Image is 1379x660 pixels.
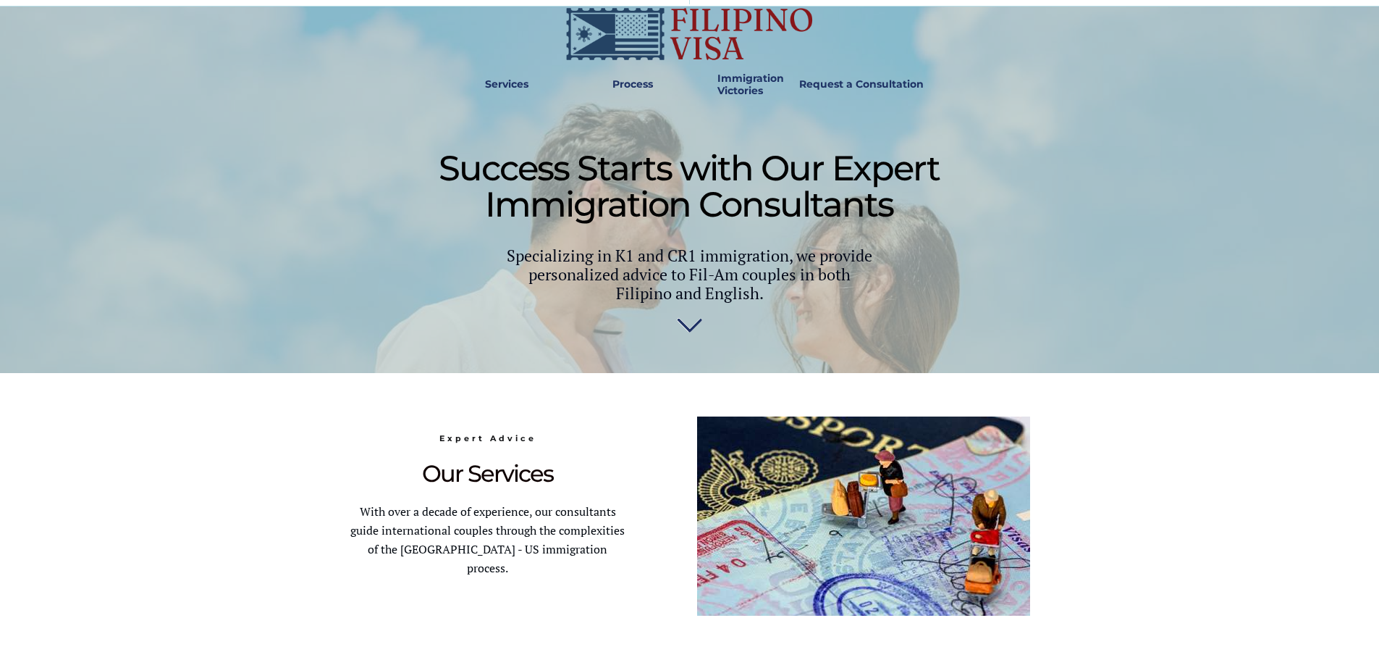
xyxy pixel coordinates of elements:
a: Process [605,68,660,101]
span: Specializing in K1 and CR1 immigration, we provide personalized advice to Fil-Am couples in both ... [507,245,872,304]
strong: Process [612,78,653,91]
a: Request a Consultation [793,68,930,101]
a: Immigration Victories [712,68,760,101]
strong: Request a Consultation [799,78,924,91]
span: Our Services [422,459,553,488]
strong: Services [485,78,528,91]
strong: Immigration Victories [717,72,784,97]
span: Expert Advice [439,433,536,443]
span: Success Starts with Our Expert Immigration Consultants [439,147,940,225]
span: With over a decade of experience, our consultants guide international couples through the complex... [350,504,625,576]
a: Services [476,68,539,101]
